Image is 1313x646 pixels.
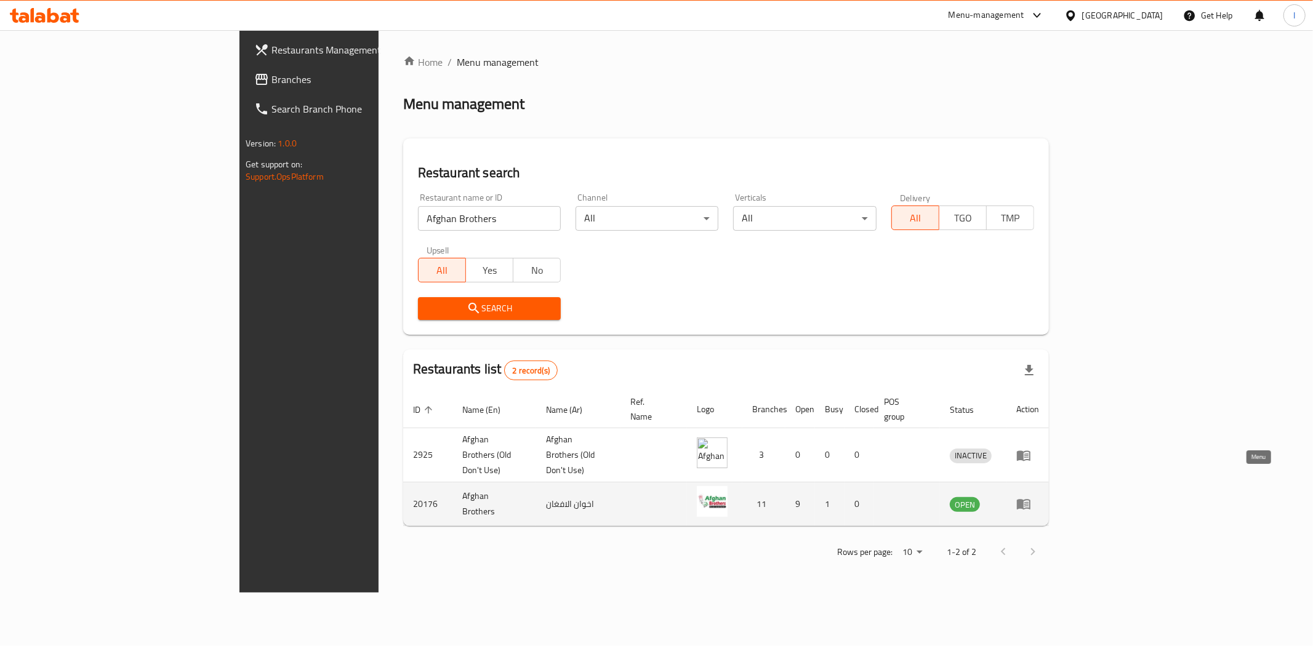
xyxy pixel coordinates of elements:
[403,94,524,114] h2: Menu management
[518,261,556,279] span: No
[815,428,845,482] td: 0
[785,482,815,526] td: 9
[697,486,728,517] img: Afghan Brothers
[891,205,939,230] button: All
[697,437,728,468] img: Afghan Brothers (Old Don't Use)
[1082,9,1163,22] div: [GEOGRAPHIC_DATA]
[246,135,276,151] span: Version:
[546,402,598,417] span: Name (Ar)
[504,361,558,380] div: Total records count
[465,258,513,282] button: Yes
[815,391,845,428] th: Busy
[413,402,436,417] span: ID
[742,482,785,526] td: 11
[815,482,845,526] td: 1
[950,449,992,463] div: INACTIVE
[742,428,785,482] td: 3
[246,169,324,185] a: Support.OpsPlatform
[897,209,934,227] span: All
[687,391,742,428] th: Logo
[513,258,561,282] button: No
[413,360,558,380] h2: Restaurants list
[950,449,992,463] span: INACTIVE
[244,35,459,65] a: Restaurants Management
[630,394,672,424] span: Ref. Name
[536,428,620,482] td: Afghan Brothers (Old Don't Use)
[457,55,539,70] span: Menu management
[845,391,874,428] th: Closed
[471,261,508,279] span: Yes
[845,428,874,482] td: 0
[244,65,459,94] a: Branches
[986,205,1034,230] button: TMP
[403,55,1049,70] nav: breadcrumb
[1293,9,1295,22] span: I
[536,482,620,526] td: اخوان الافغان
[845,482,874,526] td: 0
[246,156,302,172] span: Get support on:
[992,209,1029,227] span: TMP
[837,544,893,560] p: Rows per page:
[1016,448,1039,463] div: Menu
[452,428,537,482] td: Afghan Brothers (Old Don't Use)
[733,206,876,231] div: All
[271,42,449,57] span: Restaurants Management
[403,391,1049,526] table: enhanced table
[897,543,927,562] div: Rows per page:
[900,193,931,202] label: Delivery
[576,206,718,231] div: All
[742,391,785,428] th: Branches
[278,135,297,151] span: 1.0.0
[462,402,516,417] span: Name (En)
[505,365,557,377] span: 2 record(s)
[244,94,459,124] a: Search Branch Phone
[939,205,987,230] button: TGO
[1006,391,1049,428] th: Action
[452,482,537,526] td: Afghan Brothers
[271,72,449,87] span: Branches
[949,8,1024,23] div: Menu-management
[950,402,990,417] span: Status
[427,245,449,254] label: Upsell
[947,544,976,560] p: 1-2 of 2
[950,497,980,512] div: OPEN
[271,102,449,116] span: Search Branch Phone
[944,209,982,227] span: TGO
[418,206,561,231] input: Search for restaurant name or ID..
[428,301,551,316] span: Search
[418,297,561,320] button: Search
[418,164,1034,182] h2: Restaurant search
[418,258,466,282] button: All
[424,261,461,279] span: All
[1014,356,1044,385] div: Export file
[785,391,815,428] th: Open
[884,394,925,424] span: POS group
[950,498,980,512] span: OPEN
[785,428,815,482] td: 0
